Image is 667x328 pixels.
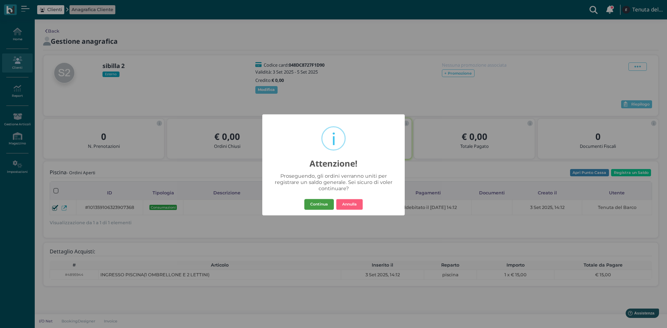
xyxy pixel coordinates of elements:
button: Annulla [336,199,363,210]
button: Continua [304,199,334,210]
div: i [331,128,336,150]
span: Assistenza [20,6,46,11]
div: Proseguendo, gli ordini verranno uniti per registrare un saldo generale. Sei sicuro di voler cont... [270,173,397,192]
h2: Attenzione! [262,152,405,168]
